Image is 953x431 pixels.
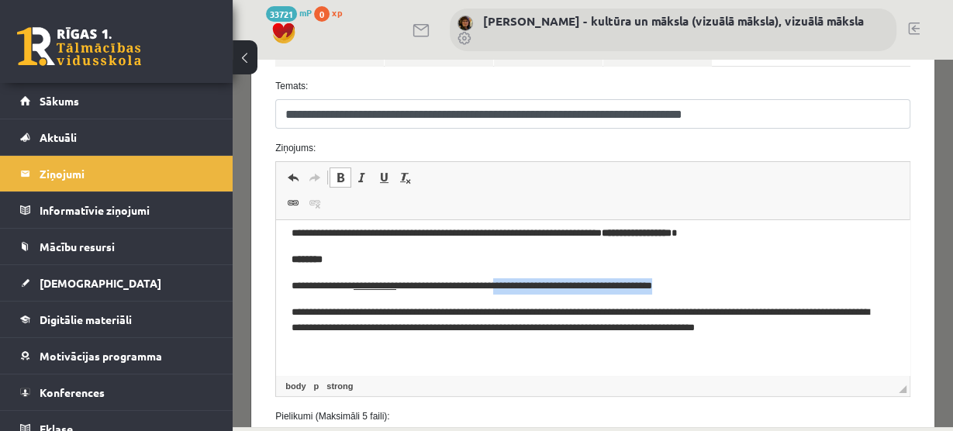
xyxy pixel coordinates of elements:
a: 33721 mP [266,6,312,19]
a: Atkārtot (vadīšanas taustiņš+Y) [71,108,93,128]
span: Aktuāli [40,130,77,144]
a: Noņemt stilus [162,108,184,128]
a: Saite (vadīšanas taustiņš+K) [50,133,71,153]
a: body elements [50,319,76,333]
a: Digitālie materiāli [20,302,213,337]
a: 0 xp [314,6,350,19]
a: Informatīvie ziņojumi [20,192,213,228]
a: Motivācijas programma [20,338,213,374]
a: Sākums [20,83,213,119]
span: Mācību resursi [40,240,115,253]
span: [DEMOGRAPHIC_DATA] [40,276,161,290]
a: Atsaistīt [71,133,93,153]
span: Konferences [40,385,105,399]
a: Ziņojumi [20,156,213,191]
iframe: Bagātinātā teksta redaktors, wiswyg-editor-47433849849980-1760120492-215 [43,160,677,315]
span: Mērogot [666,326,674,333]
span: 0 [314,6,330,22]
span: Digitālie materiāli [40,312,132,326]
a: Aktuāli [20,119,213,155]
span: mP [299,6,312,19]
a: Atcelt (vadīšanas taustiņš+Z) [50,108,71,128]
label: Ziņojums: [31,81,689,95]
a: Mācību resursi [20,229,213,264]
a: Pasvītrojums (vadīšanas taustiņš+U) [140,108,162,128]
a: Rīgas 1. Tālmācības vidusskola [17,27,141,66]
a: Treknraksts (vadīšanas taustiņš+B) [97,108,119,128]
label: Temats: [31,19,689,33]
span: Motivācijas programma [40,349,162,363]
a: [PERSON_NAME] - kultūra un māksla (vizuālā māksla), vizuālā māksla [483,13,864,29]
a: Slīpraksts (vadīšanas taustiņš+I) [119,108,140,128]
a: [DEMOGRAPHIC_DATA] [20,265,213,301]
legend: Informatīvie ziņojumi [40,192,213,228]
label: Pielikumi (Maksimāli 5 faili): [31,350,689,364]
img: Ilze Kolka - kultūra un māksla (vizuālā māksla), vizuālā māksla [458,16,473,31]
span: 33721 [266,6,297,22]
a: strong elements [91,319,123,333]
span: xp [332,6,342,19]
legend: Ziņojumi [40,156,213,191]
span: Sākums [40,94,79,108]
a: Konferences [20,374,213,410]
a: p elements [78,319,90,333]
